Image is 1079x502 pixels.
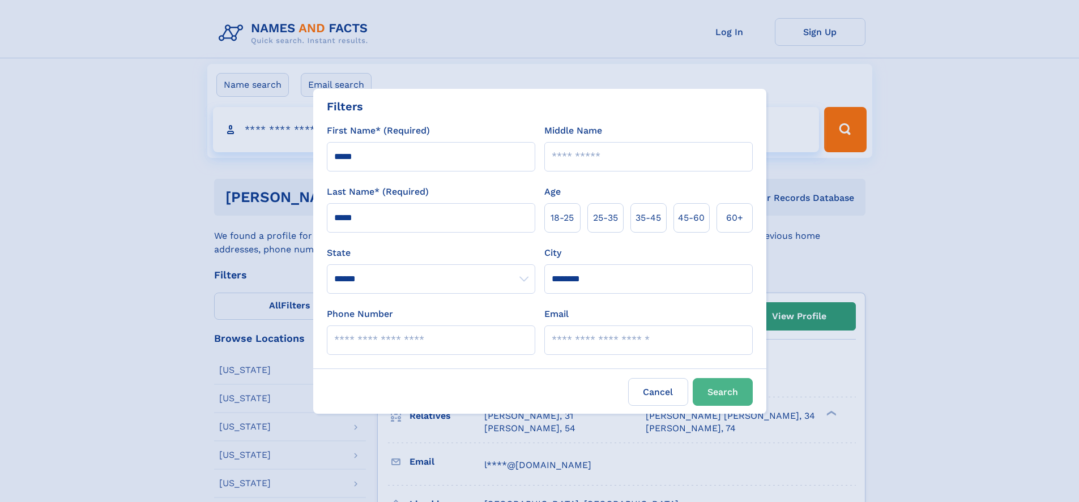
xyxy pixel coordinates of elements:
[544,124,602,138] label: Middle Name
[544,307,569,321] label: Email
[726,211,743,225] span: 60+
[327,124,430,138] label: First Name* (Required)
[544,185,561,199] label: Age
[636,211,661,225] span: 35‑45
[678,211,705,225] span: 45‑60
[327,246,535,260] label: State
[628,378,688,406] label: Cancel
[327,185,429,199] label: Last Name* (Required)
[544,246,561,260] label: City
[327,307,393,321] label: Phone Number
[551,211,574,225] span: 18‑25
[593,211,618,225] span: 25‑35
[327,98,363,115] div: Filters
[693,378,753,406] button: Search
